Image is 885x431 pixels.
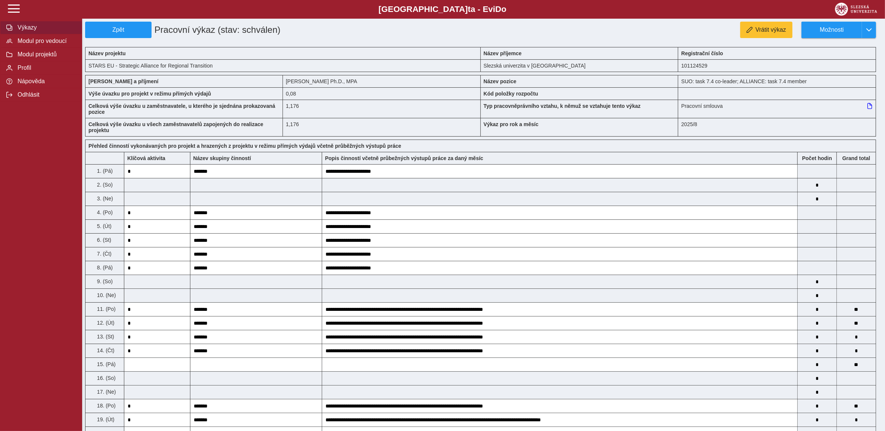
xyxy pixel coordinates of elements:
b: Přehled činností vykonávaných pro projekt a hrazených z projektu v režimu přímých výdajů včetně p... [88,143,401,149]
h1: Pracovní výkaz (stav: schválen) [152,22,417,38]
span: 6. (St) [96,237,111,243]
span: Výkazy [15,24,76,31]
span: Zpět [88,26,148,33]
span: D [495,4,501,14]
div: 1,176 [283,118,481,137]
b: Popis činností včetně průbežných výstupů práce za daný měsíc [325,155,483,161]
button: Vrátit výkaz [740,22,792,38]
div: SUO: task 7.4 co-leader; ALLIANCE: task 7.4 member [678,75,876,87]
span: Odhlásit [15,91,76,98]
div: 0,64 h / den. 3,2 h / týden. [283,87,481,100]
b: Název příjemce [484,50,522,56]
div: [PERSON_NAME] Ph.D., MPA [283,75,481,87]
b: Název projektu [88,50,126,56]
div: STARS EU - Strategic Alliance for Regional Transition [85,59,481,72]
span: Profil [15,65,76,71]
span: Vrátit výkaz [755,26,786,33]
span: 14. (Čt) [96,347,115,353]
span: 3. (Ne) [96,196,113,202]
img: logo_web_su.png [835,3,877,16]
span: o [501,4,507,14]
span: 5. (Út) [96,223,112,229]
b: [GEOGRAPHIC_DATA] a - Evi [22,4,863,14]
span: 12. (Út) [96,320,115,326]
span: 4. (Po) [96,209,113,215]
span: 10. (Ne) [96,292,116,298]
span: 7. (Čt) [96,251,112,257]
b: Název skupiny činností [193,155,251,161]
div: 2025/8 [678,118,876,137]
b: Klíčová aktivita [127,155,165,161]
span: 9. (So) [96,278,113,284]
b: Kód položky rozpočtu [484,91,538,97]
b: Suma za den přes všechny výkazy [837,155,876,161]
span: 11. (Po) [96,306,116,312]
b: Výkaz pro rok a měsíc [484,121,539,127]
span: 1. (Pá) [96,168,113,174]
button: Zpět [85,22,152,38]
span: 8. (Pá) [96,265,113,271]
span: 19. (Út) [96,416,115,422]
span: 2. (So) [96,182,113,188]
span: 15. (Pá) [96,361,116,367]
b: Typ pracovněprávního vztahu, k němuž se vztahuje tento výkaz [484,103,641,109]
div: 101124529 [678,59,876,72]
span: Modul pro vedoucí [15,38,76,44]
b: Název pozice [484,78,517,84]
span: Modul projektů [15,51,76,58]
button: Možnosti [801,22,862,38]
span: 16. (So) [96,375,116,381]
span: 17. (Ne) [96,389,116,395]
span: 18. (Po) [96,403,116,409]
b: Výše úvazku pro projekt v režimu přímých výdajů [88,91,211,97]
div: 1,176 [283,100,481,118]
div: Slezská univerzita v [GEOGRAPHIC_DATA] [481,59,679,72]
span: Nápověda [15,78,76,85]
b: Celková výše úvazku u všech zaměstnavatelů zapojených do realizace projektu [88,121,263,133]
b: Celková výše úvazku u zaměstnavatele, u kterého je sjednána prokazovaná pozice [88,103,275,115]
div: Pracovní smlouva [678,100,876,118]
b: Počet hodin [798,155,836,161]
b: Registrační číslo [681,50,723,56]
b: [PERSON_NAME] a příjmení [88,78,158,84]
span: Možnosti [808,26,856,33]
span: 13. (St) [96,334,114,340]
span: t [468,4,470,14]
